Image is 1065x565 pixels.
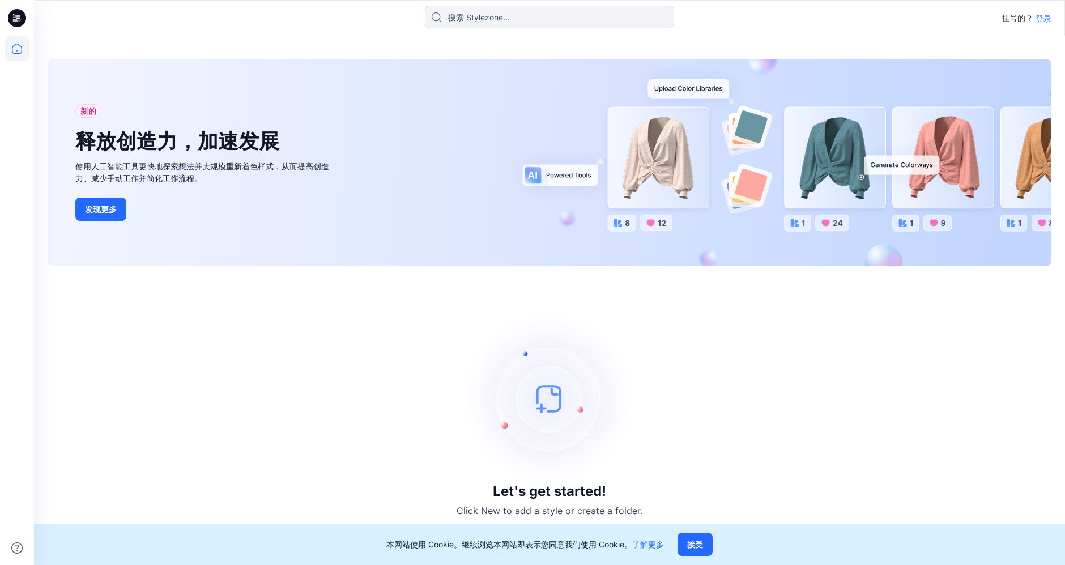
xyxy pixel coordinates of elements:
[1002,13,1033,23] font: 挂号的？
[75,161,329,183] font: 使用人工智能工具更快地探索想法并大规模重新着色样式，从而提高创造力、减少手动工作并简化工作流程。
[75,198,126,221] button: 发现更多
[687,540,703,549] font: 接受
[678,533,713,556] button: 接受
[386,540,632,549] font: 本网站使用 Cookie。继续浏览本网站即表示您同意我们使用 Cookie。
[425,6,674,28] input: 搜索 Stylezone...
[493,483,606,499] h3: Let's get started!
[85,204,117,214] font: 发现更多
[465,314,634,483] img: empty-state-image.svg
[1036,14,1051,23] font: 登录
[75,129,279,153] font: 释放创造力，加速发展
[75,198,330,221] a: 发现更多
[632,540,664,549] a: 了解更多
[80,106,96,115] font: 新的
[457,504,642,517] p: Click New to add a style or create a folder.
